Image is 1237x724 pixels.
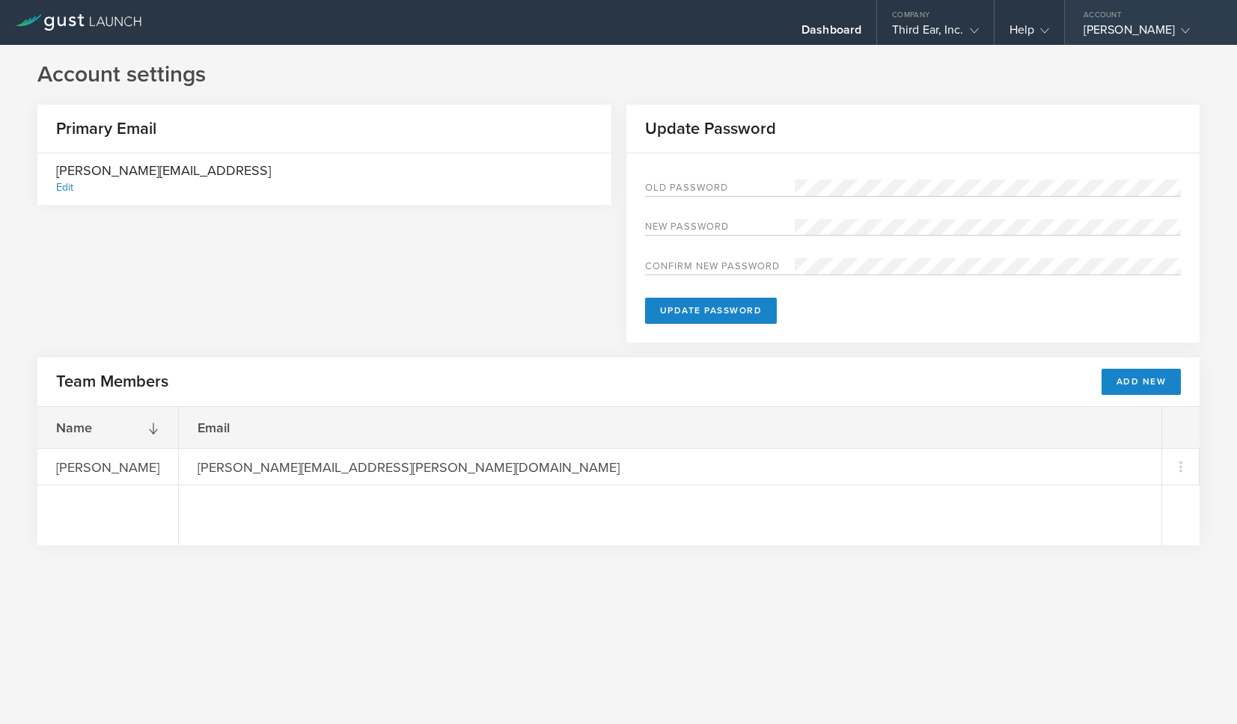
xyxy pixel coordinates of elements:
label: Old Password [645,183,795,196]
div: [PERSON_NAME][EMAIL_ADDRESS] [56,161,271,197]
h2: Team Members [56,371,168,393]
label: Confirm new password [645,262,795,274]
div: [PERSON_NAME][EMAIL_ADDRESS][PERSON_NAME][DOMAIN_NAME] [179,449,639,485]
h1: Account settings [37,60,1200,90]
button: Update Password [645,298,778,324]
label: New password [645,222,795,235]
div: [PERSON_NAME] [37,449,178,485]
div: [PERSON_NAME] [1084,22,1211,45]
div: Name [37,407,178,448]
h2: Primary Email [37,118,156,140]
div: Edit [56,181,73,194]
div: Email [179,407,378,448]
div: Help [1010,22,1049,45]
button: Add New [1102,369,1182,395]
h2: Update Password [626,118,776,140]
div: Third Ear, Inc. [892,22,979,45]
div: Dashboard [801,22,861,45]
